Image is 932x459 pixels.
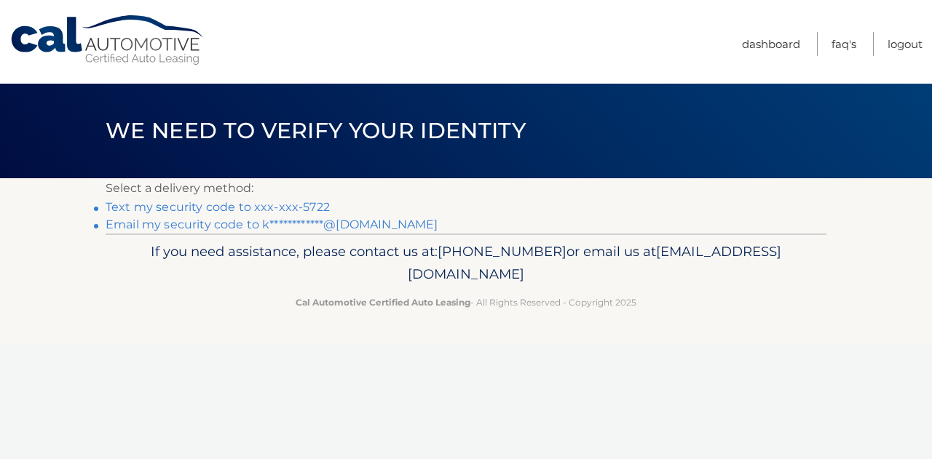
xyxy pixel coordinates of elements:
[832,32,856,56] a: FAQ's
[106,178,826,199] p: Select a delivery method:
[106,117,526,144] span: We need to verify your identity
[888,32,923,56] a: Logout
[296,297,470,308] strong: Cal Automotive Certified Auto Leasing
[115,240,817,287] p: If you need assistance, please contact us at: or email us at
[9,15,206,66] a: Cal Automotive
[115,295,817,310] p: - All Rights Reserved - Copyright 2025
[742,32,800,56] a: Dashboard
[438,243,566,260] span: [PHONE_NUMBER]
[106,200,330,214] a: Text my security code to xxx-xxx-5722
